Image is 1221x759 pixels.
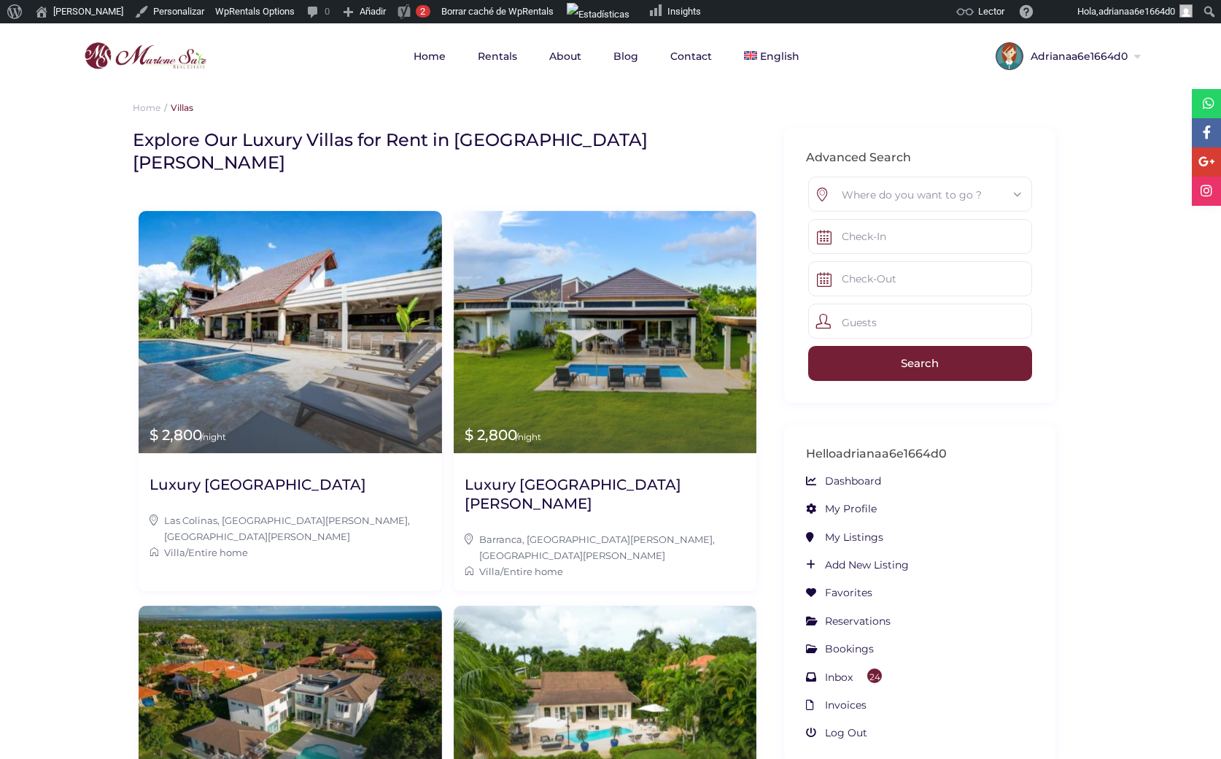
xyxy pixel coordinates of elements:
[150,475,366,505] a: Luxury [GEOGRAPHIC_DATA]
[133,102,160,113] a: Home
[806,642,874,655] a: Bookings
[1023,51,1131,61] span: Adrianaa6e1664d0
[454,211,757,453] img: Luxury Villa Cañas
[806,447,1034,462] h3: Hello
[535,23,596,89] a: About
[150,426,226,444] span: $ 2,800
[465,475,746,513] h2: Luxury [GEOGRAPHIC_DATA][PERSON_NAME]
[808,346,1032,381] input: Search
[201,431,226,442] span: /night
[150,512,431,545] div: ,
[465,531,746,564] div: ,
[479,533,713,545] a: Barranca, [GEOGRAPHIC_DATA][PERSON_NAME]
[465,426,541,444] span: $ 2,800
[139,211,442,453] img: Luxury Villa Colinas
[465,563,746,579] div: /
[150,544,431,560] div: /
[463,23,532,89] a: Rentals
[420,6,425,17] span: 2
[164,547,185,558] a: Villa
[806,558,909,571] a: Add New Listing
[164,531,350,542] a: [GEOGRAPHIC_DATA][PERSON_NAME]
[479,566,500,577] a: Villa
[599,23,653,89] a: Blog
[760,50,799,63] span: English
[1098,6,1175,17] span: adrianaa6e1664d0
[656,23,726,89] a: Contact
[80,39,210,74] img: logo
[516,431,541,442] span: /night
[806,726,867,739] a: Log Out
[867,669,882,683] div: 24
[806,586,872,599] a: Favorites
[806,671,882,684] a: Inbox24
[806,698,867,712] a: Invoices
[808,261,1032,296] input: Check-Out
[567,3,629,26] img: Visitas de 48 horas. Haz clic para ver más estadísticas del sitio.
[133,128,751,174] h1: Explore Our Luxury Villas for Rent in [GEOGRAPHIC_DATA][PERSON_NAME]
[465,475,746,524] a: Luxury [GEOGRAPHIC_DATA][PERSON_NAME]
[503,566,563,577] a: Entire home
[806,474,881,488] a: Dashboard
[164,515,408,526] a: Las Colinas, [GEOGRAPHIC_DATA][PERSON_NAME]
[160,102,193,113] li: Villas
[188,547,248,558] a: Entire home
[808,219,1032,254] input: Check-In
[820,177,1020,212] div: Where do you want to go ?
[806,531,883,544] a: My Listings
[806,614,891,628] a: Reservations
[729,23,814,89] a: English
[806,150,1034,166] h2: Advanced Search
[479,550,665,561] a: [GEOGRAPHIC_DATA][PERSON_NAME]
[150,475,366,494] h2: Luxury [GEOGRAPHIC_DATA]
[808,304,1032,339] div: Guests
[806,502,877,515] a: My Profile
[836,447,947,461] span: adrianaa6e1664d0
[399,23,460,89] a: Home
